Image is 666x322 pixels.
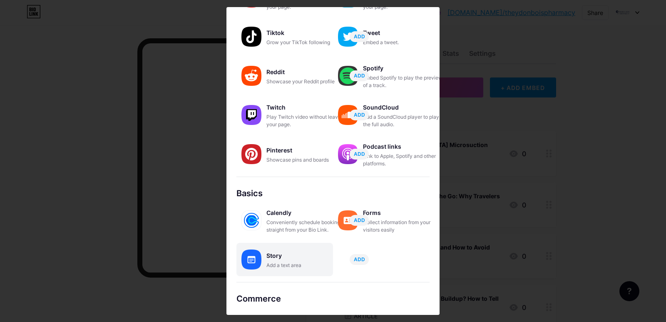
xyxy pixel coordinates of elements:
img: spotify [338,66,358,86]
div: Link to Apple, Spotify and other platforms. [363,152,446,167]
img: reddit [241,66,261,86]
button: ADD [350,215,369,226]
button: ADD [350,149,369,160]
div: Add a SoundCloud player to play the full audio. [363,113,446,128]
button: ADD [350,110,369,120]
img: twitch [241,105,261,125]
div: Play Twitch video without leaving your page. [266,113,350,128]
img: soundcloud [338,105,358,125]
img: pinterest [241,144,261,164]
div: Embed a tweet. [363,39,446,46]
span: ADD [354,256,365,263]
span: ADD [354,217,365,224]
button: ADD [350,31,369,42]
div: Tweet [363,27,446,39]
div: Story [266,250,350,262]
div: Collect information from your visitors easily [363,219,446,234]
span: ADD [354,111,365,118]
div: Pinterest [266,145,350,156]
span: ADD [354,72,365,79]
img: tiktok [241,27,261,47]
div: Conveniently schedule bookings straight from your Bio Link. [266,219,350,234]
div: Reddit [266,66,350,78]
div: Basics [236,187,430,200]
div: Tiktok [266,27,350,39]
button: ADD [350,254,369,265]
div: Spotify [363,62,446,74]
div: Showcase pins and boards [266,156,350,164]
img: story [241,250,261,270]
span: ADD [354,33,365,40]
img: twitter [338,27,358,47]
div: Embed Spotify to play the preview of a track. [363,74,446,89]
div: Podcast links [363,141,446,152]
div: SoundCloud [363,102,446,113]
button: ADD [350,70,369,81]
img: calendly [241,210,261,230]
div: Twitch [266,102,350,113]
img: podcastlinks [338,144,358,164]
img: forms [338,210,358,230]
div: Forms [363,207,446,219]
span: ADD [354,150,365,157]
div: Add a text area [266,262,350,269]
div: Showcase your Reddit profile [266,78,350,85]
div: Calendly [266,207,350,219]
div: Grow your TikTok following [266,39,350,46]
div: Commerce [236,292,430,305]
